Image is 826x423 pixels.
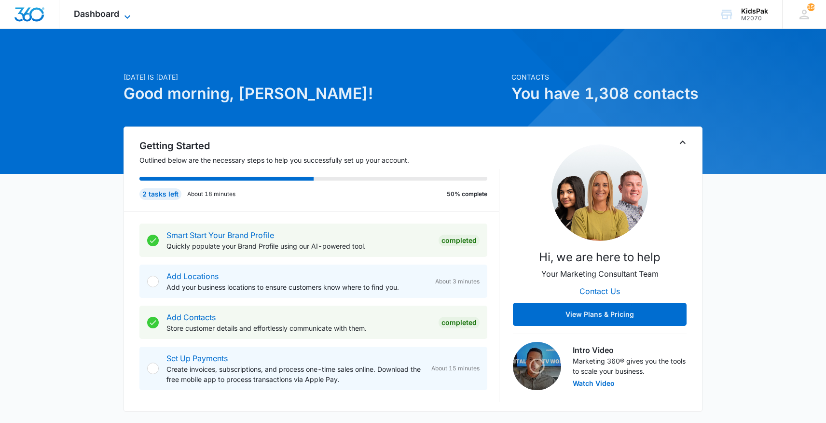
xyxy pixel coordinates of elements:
[166,312,216,322] a: Add Contacts
[124,82,506,105] h1: Good morning, [PERSON_NAME]!
[539,249,661,266] p: Hi, we are here to help
[166,353,228,363] a: Set Up Payments
[573,344,687,356] h3: Intro Video
[187,190,235,198] p: About 18 minutes
[166,271,219,281] a: Add Locations
[807,3,815,11] span: 150
[570,280,630,303] button: Contact Us
[511,72,702,82] p: Contacts
[541,268,659,280] p: Your Marketing Consultant Team
[166,282,427,292] p: Add your business locations to ensure customers know where to find you.
[166,230,274,240] a: Smart Start Your Brand Profile
[439,235,480,246] div: Completed
[166,241,431,251] p: Quickly populate your Brand Profile using our AI-powered tool.
[573,356,687,376] p: Marketing 360® gives you the tools to scale your business.
[807,3,815,11] div: notifications count
[435,277,480,286] span: About 3 minutes
[166,364,424,384] p: Create invoices, subscriptions, and process one-time sales online. Download the free mobile app t...
[139,139,499,153] h2: Getting Started
[439,317,480,328] div: Completed
[573,380,615,387] button: Watch Video
[513,342,561,390] img: Intro Video
[513,303,687,326] button: View Plans & Pricing
[677,137,688,148] button: Toggle Collapse
[124,72,506,82] p: [DATE] is [DATE]
[511,82,702,105] h1: You have 1,308 contacts
[741,7,768,15] div: account name
[74,9,119,19] span: Dashboard
[139,188,181,200] div: 2 tasks left
[166,323,431,333] p: Store customer details and effortlessly communicate with them.
[431,364,480,373] span: About 15 minutes
[447,190,487,198] p: 50% complete
[139,155,499,165] p: Outlined below are the necessary steps to help you successfully set up your account.
[741,15,768,22] div: account id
